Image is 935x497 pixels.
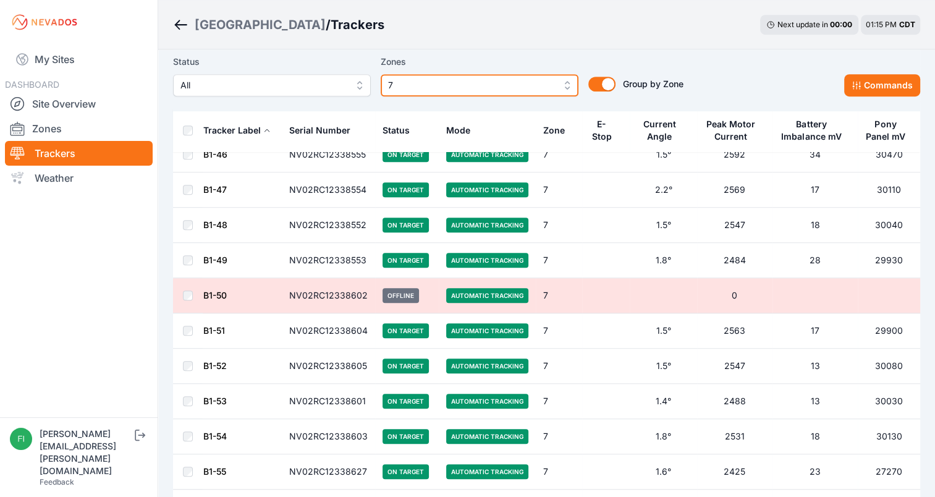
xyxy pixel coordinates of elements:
td: 17 [772,172,858,208]
a: B1-47 [203,184,227,195]
div: Serial Number [289,124,350,137]
td: NV02RC12338602 [282,278,375,313]
td: 28 [772,243,858,278]
button: All [173,74,371,96]
a: Trackers [5,141,153,166]
td: 1.5° [630,137,696,172]
div: Zone [543,124,565,137]
td: 2425 [697,454,772,490]
a: B1-54 [203,431,227,441]
button: Tracker Label [203,116,271,145]
a: B1-49 [203,255,227,265]
td: 13 [772,384,858,419]
td: 2547 [697,208,772,243]
td: 1.8° [630,243,696,278]
button: Mode [446,116,480,145]
td: 2569 [697,172,772,208]
td: 1.5° [630,313,696,349]
div: Battery Imbalance mV [780,118,843,143]
td: 1.5° [630,349,696,384]
a: B1-55 [203,466,226,477]
td: NV02RC12338554 [282,172,375,208]
td: 7 [536,384,582,419]
div: [PERSON_NAME][EMAIL_ADDRESS][PERSON_NAME][DOMAIN_NAME] [40,428,132,477]
span: Group by Zone [623,79,683,89]
div: Tracker Label [203,124,261,137]
td: 1.6° [630,454,696,490]
div: 00 : 00 [830,20,852,30]
span: On Target [383,253,429,268]
div: Current Angle [637,118,682,143]
a: [GEOGRAPHIC_DATA] [195,16,326,33]
span: Automatic Tracking [446,359,528,373]
img: fidel.lopez@prim.com [10,428,32,450]
td: 7 [536,349,582,384]
button: Current Angle [637,109,689,151]
span: On Target [383,147,429,162]
span: 01:15 PM [866,20,897,29]
td: 18 [772,208,858,243]
td: 7 [536,454,582,490]
td: 13 [772,349,858,384]
td: 7 [536,208,582,243]
td: 30040 [858,208,920,243]
a: B1-48 [203,219,227,230]
a: Weather [5,166,153,190]
span: Offline [383,288,419,303]
a: B1-51 [203,325,225,336]
button: Peak Motor Current [704,109,765,151]
button: Zone [543,116,575,145]
img: Nevados [10,12,79,32]
td: 30130 [858,419,920,454]
td: 34 [772,137,858,172]
div: Peak Motor Current [704,118,758,143]
td: 2484 [697,243,772,278]
span: Automatic Tracking [446,147,528,162]
button: E-Stop [590,109,622,151]
span: CDT [899,20,915,29]
td: 7 [536,278,582,313]
td: 7 [536,137,582,172]
span: Automatic Tracking [446,182,528,197]
span: Automatic Tracking [446,253,528,268]
td: 7 [536,419,582,454]
a: Site Overview [5,91,153,116]
td: 2488 [697,384,772,419]
span: / [326,16,331,33]
button: Serial Number [289,116,360,145]
span: On Target [383,359,429,373]
td: NV02RC12338604 [282,313,375,349]
span: Automatic Tracking [446,394,528,409]
td: 27270 [858,454,920,490]
button: Status [383,116,420,145]
td: NV02RC12338627 [282,454,375,490]
td: 30080 [858,349,920,384]
td: 7 [536,172,582,208]
label: Zones [381,54,578,69]
td: NV02RC12338555 [282,137,375,172]
a: My Sites [5,45,153,74]
td: 1.5° [630,208,696,243]
div: Mode [446,124,470,137]
td: NV02RC12338553 [282,243,375,278]
button: 7 [381,74,578,96]
a: Zones [5,116,153,141]
span: All [180,78,346,93]
span: On Target [383,218,429,232]
span: DASHBOARD [5,79,59,90]
td: 23 [772,454,858,490]
span: 7 [388,78,554,93]
span: On Target [383,323,429,338]
span: On Target [383,464,429,479]
span: Automatic Tracking [446,429,528,444]
td: 30110 [858,172,920,208]
td: 30030 [858,384,920,419]
td: 29900 [858,313,920,349]
span: Automatic Tracking [446,464,528,479]
td: 0 [697,278,772,313]
div: Status [383,124,410,137]
a: B1-50 [203,290,227,300]
button: Pony Panel mV [865,109,913,151]
td: 2547 [697,349,772,384]
td: 30470 [858,137,920,172]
